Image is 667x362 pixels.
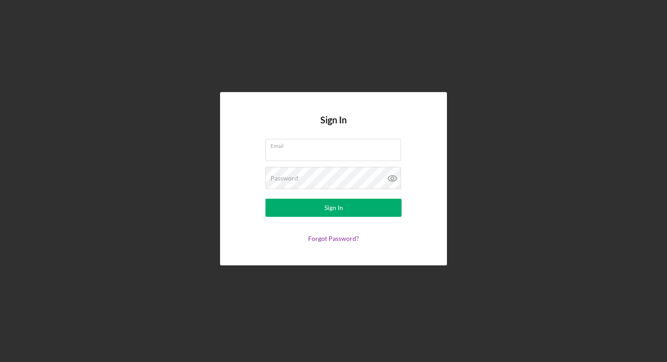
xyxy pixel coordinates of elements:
button: Sign In [265,199,402,217]
a: Forgot Password? [308,235,359,242]
div: Sign In [324,199,343,217]
h4: Sign In [320,115,347,139]
label: Email [270,139,401,149]
label: Password [270,175,298,182]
